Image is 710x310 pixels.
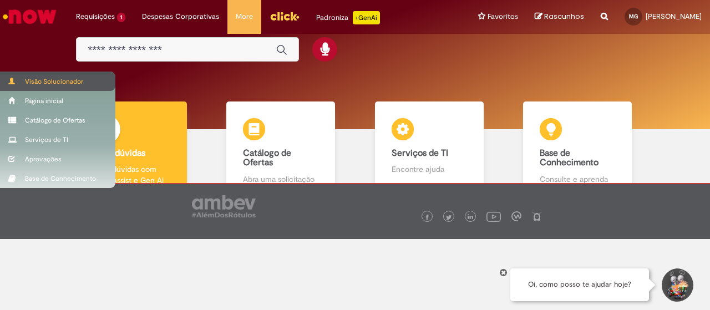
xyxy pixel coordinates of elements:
div: Padroniza [316,11,380,24]
p: Consulte e aprenda [540,174,615,185]
span: MG [629,13,638,20]
p: Abra uma solicitação [243,174,318,185]
span: 1 [117,13,125,22]
b: Tirar dúvidas [95,148,145,159]
img: logo_footer_naosei.png [532,211,542,221]
span: More [236,11,253,22]
span: [PERSON_NAME] [646,12,702,21]
div: Oi, como posso te ajudar hoje? [510,268,649,301]
b: Base de Conhecimento [540,148,599,169]
b: Serviços de TI [392,148,448,159]
img: logo_footer_youtube.png [486,209,501,223]
span: Despesas Corporativas [142,11,219,22]
img: ServiceNow [1,6,58,28]
a: Catálogo de Ofertas Abra uma solicitação [207,101,356,197]
img: logo_footer_linkedin.png [468,214,473,221]
img: logo_footer_facebook.png [424,215,430,220]
p: Tirar dúvidas com Lupi Assist e Gen Ai [95,164,170,186]
img: logo_footer_twitter.png [446,215,452,220]
p: Encontre ajuda [392,164,467,175]
button: Iniciar Conversa de Suporte [660,268,693,302]
img: logo_footer_ambev_rotulo_gray.png [192,195,256,217]
span: Requisições [76,11,115,22]
a: Serviços de TI Encontre ajuda [355,101,504,197]
b: Catálogo de Ofertas [243,148,291,169]
span: Favoritos [488,11,518,22]
a: Rascunhos [535,12,584,22]
img: logo_footer_workplace.png [511,211,521,221]
img: click_logo_yellow_360x200.png [270,8,300,24]
span: Rascunhos [544,11,584,22]
a: Base de Conhecimento Consulte e aprenda [504,101,652,197]
p: +GenAi [353,11,380,24]
a: Tirar dúvidas Tirar dúvidas com Lupi Assist e Gen Ai [58,101,207,197]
